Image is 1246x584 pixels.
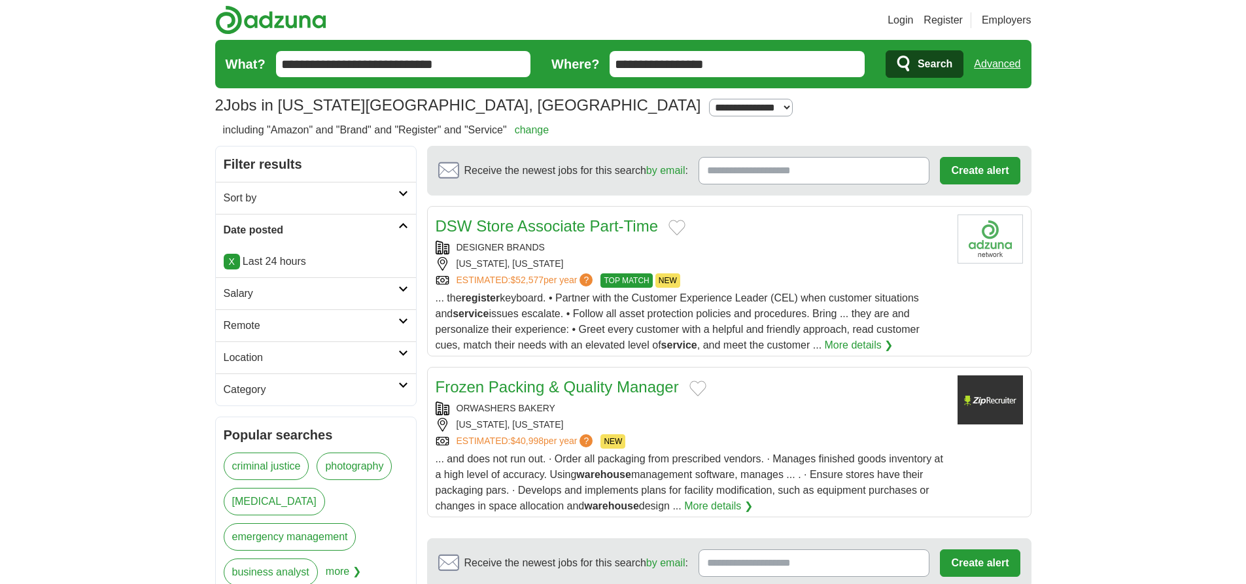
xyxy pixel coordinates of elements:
[224,190,398,206] h2: Sort by
[436,418,947,432] div: [US_STATE], [US_STATE]
[224,254,240,269] a: X
[223,122,549,138] h2: including "Amazon" and "Brand" and "Register" and "Service"
[224,523,356,551] a: emergency management
[958,215,1023,264] img: Company logo
[216,341,416,373] a: Location
[226,54,266,74] label: What?
[684,498,753,514] a: More details ❯
[436,402,947,415] div: ORWASHERS BAKERY
[436,241,947,254] div: DESIGNER BRANDS
[436,453,943,511] span: ... and does not run out. · Order all packaging from prescribed vendors. · Manages finished goods...
[216,277,416,309] a: Salary
[464,555,688,571] span: Receive the newest jobs for this search :
[600,273,652,288] span: TOP MATCH
[224,318,398,334] h2: Remote
[224,425,408,445] h2: Popular searches
[825,337,893,353] a: More details ❯
[216,373,416,405] a: Category
[457,273,596,288] a: ESTIMATED:$52,577per year?
[436,217,659,235] a: DSW Store Associate Part-Time
[224,453,309,480] a: criminal justice
[888,12,913,28] a: Login
[551,54,599,74] label: Where?
[457,434,596,449] a: ESTIMATED:$40,998per year?
[224,286,398,301] h2: Salary
[918,51,952,77] span: Search
[215,5,326,35] img: Adzuna logo
[216,214,416,246] a: Date posted
[515,124,549,135] a: change
[224,488,325,515] a: [MEDICAL_DATA]
[661,339,697,351] strong: service
[436,292,920,351] span: ... the keyboard. • Partner with the Customer Experience Leader (CEL) when customer situations an...
[216,309,416,341] a: Remote
[646,557,685,568] a: by email
[510,275,544,285] span: $52,577
[436,378,679,396] a: Frozen Packing & Quality Manager
[317,453,392,480] a: photography
[462,292,500,303] strong: register
[436,257,947,271] div: [US_STATE], [US_STATE]
[224,350,398,366] h2: Location
[600,434,625,449] span: NEW
[689,381,706,396] button: Add to favorite jobs
[216,146,416,182] h2: Filter results
[668,220,685,235] button: Add to favorite jobs
[886,50,963,78] button: Search
[464,163,688,179] span: Receive the newest jobs for this search :
[576,469,631,480] strong: warehouse
[224,222,398,238] h2: Date posted
[216,182,416,214] a: Sort by
[940,157,1020,184] button: Create alert
[510,436,544,446] span: $40,998
[224,382,398,398] h2: Category
[580,434,593,447] span: ?
[974,51,1020,77] a: Advanced
[453,308,489,319] strong: service
[580,273,593,286] span: ?
[215,96,701,114] h1: Jobs in [US_STATE][GEOGRAPHIC_DATA], [GEOGRAPHIC_DATA]
[982,12,1031,28] a: Employers
[655,273,680,288] span: NEW
[215,94,224,117] span: 2
[940,549,1020,577] button: Create alert
[224,254,408,269] p: Last 24 hours
[584,500,639,511] strong: warehouse
[924,12,963,28] a: Register
[958,375,1023,424] img: Company logo
[646,165,685,176] a: by email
